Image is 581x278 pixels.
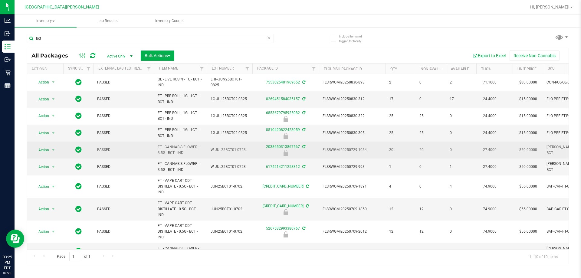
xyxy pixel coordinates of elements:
a: Non-Available [421,67,448,71]
span: FT - CANNABIS FLOWER - 3.5G - BCT - IND [158,161,203,172]
span: Include items not tagged for facility [339,34,369,43]
span: FLSRWGM-20250709-2012 [323,229,382,234]
span: select [50,227,57,236]
a: Inventory [15,15,77,27]
span: 24.1000 [480,247,500,256]
a: Qty [390,67,397,71]
a: [CREDIT_CARD_NUMBER] [263,184,304,188]
span: 4 [450,184,473,189]
span: [GEOGRAPHIC_DATA][PERSON_NAME] [25,5,99,10]
span: Action [33,247,49,256]
span: FLSRWGM-20250830-305 [323,130,382,136]
span: W-JUL25BCT01-0723 [211,147,249,153]
span: In Sync [75,129,82,137]
a: 2038650313867567 [266,145,300,149]
span: 12 [419,229,442,234]
span: FT - CANNABIS FLOWER - 3.5G - BCT - IND [158,246,203,257]
span: In Sync [75,78,82,87]
span: PASSED [97,80,150,85]
span: Sync from Compliance System [301,111,305,115]
span: 1G-JUL25BCT02-0825 [211,113,249,119]
button: Receive Non-Cannabis [510,51,560,61]
span: $55.00000 [516,227,540,236]
span: JUN25BCT01-0702 [211,206,249,212]
span: select [50,247,57,256]
a: Available [451,67,469,71]
span: FT - VAPE CART CDT DISTILLATE - 0.5G - BCT - IND [158,223,203,240]
span: PASSED [97,184,150,189]
span: select [50,129,57,137]
span: Sync from Compliance System [301,97,305,101]
p: 09/28 [3,271,12,275]
span: 2 [450,80,473,85]
input: Search Package ID, Item Name, SKU, Lot or Part Number... [27,34,274,43]
span: 1 [450,164,473,170]
span: 1G-JUL25BCT02-0825 [211,130,249,136]
a: THC% [481,67,491,71]
span: 74.9000 [480,205,500,214]
span: Lab Results [89,18,126,24]
span: Action [33,78,49,87]
span: 74.9000 [480,182,500,191]
span: In Sync [75,112,82,120]
span: Action [33,205,49,213]
a: 5267532993380767 [266,226,300,231]
span: 24.4000 [480,129,500,137]
span: Action [33,146,49,154]
span: All Packages [31,52,74,59]
a: 6853679795925082 [266,111,300,115]
span: FLSRWGM-20250830-322 [323,113,382,119]
span: 4 [389,184,412,189]
span: PASSED [97,248,150,254]
span: 74.9000 [480,227,500,236]
span: 1 [389,164,412,170]
a: Filter [197,64,207,74]
span: FLSRWGM-20250709-1850 [323,206,382,212]
span: FT - VAPE CART CDT DISTILLATE - 0.5G - BCT - IND [158,200,203,218]
span: Sync from Compliance System [301,80,305,84]
span: In Sync [75,227,82,236]
a: [CREDIT_CARD_NUMBER] [263,204,304,208]
span: 1 [419,248,442,254]
span: FLSRWGM-20250709-1891 [323,184,382,189]
a: External Lab Test Result [98,66,146,70]
span: 0 [450,229,473,234]
span: FLSRWGM-20250729-998 [323,164,382,170]
a: Inventory Counts [139,15,201,27]
span: In Sync [75,162,82,171]
span: select [50,146,57,154]
div: Newly Received [251,133,320,139]
a: Sync Status [68,66,91,70]
span: In Sync [75,205,82,213]
a: Filter [242,64,252,74]
span: Action [33,182,49,191]
inline-svg: Inbound [5,31,11,37]
span: PASSED [97,147,150,153]
span: $50.00000 [516,162,540,171]
span: LHR-JUN25BCT01-0825 [211,77,249,88]
span: 27.4000 [480,146,500,154]
inline-svg: Inventory [5,44,11,50]
span: $15.00000 [516,112,540,120]
span: FLSRWGM-20250830-898 [323,80,382,85]
span: JUN25BCT01-0702 [211,184,249,189]
span: FT - PRE-ROLL - 1G - 1CT - BCT - IND [158,110,203,122]
span: Hi, [PERSON_NAME]! [530,5,570,9]
a: Package ID [257,66,278,70]
inline-svg: Outbound [5,57,11,63]
span: $15.00000 [516,95,540,103]
span: In Sync [75,182,82,191]
span: 0 [419,96,442,102]
inline-svg: Retail [5,70,11,76]
iframe: Resource center [6,230,24,248]
span: 1 [389,248,412,254]
span: Sync from Compliance System [301,165,305,169]
span: FLSRWGM-20250830-312 [323,96,382,102]
span: FT - PRE-ROLL - 1G - 1CT - BCT - IND [158,93,203,105]
span: select [50,112,57,120]
span: Bulk Actions [145,53,170,58]
span: FLSRWGM-20250729-1054 [323,147,382,153]
span: select [50,78,57,87]
span: Sync from Compliance System [305,184,309,188]
span: PASSED [97,130,150,136]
